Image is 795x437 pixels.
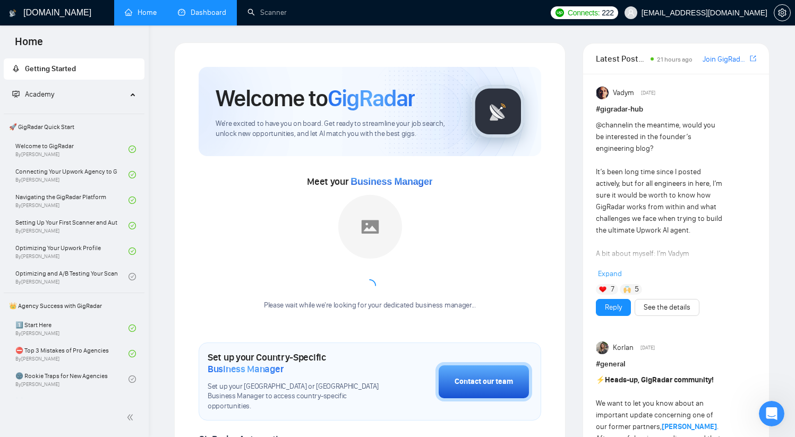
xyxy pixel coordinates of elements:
span: fund-projection-screen [12,90,20,98]
div: Contact our team [455,376,513,388]
span: 5 [635,284,639,295]
img: 🙌 [623,286,631,293]
span: Connects: [568,7,600,19]
span: Academy [25,90,54,99]
img: logo [9,5,16,22]
a: Navigating the GigRadar PlatformBy[PERSON_NAME] [15,188,129,212]
li: Getting Started [4,58,144,80]
span: Korlan [613,342,634,354]
button: See the details [635,299,699,316]
span: Business Manager [351,176,432,187]
a: Setting Up Your First Scanner and Auto-BidderBy[PERSON_NAME] [15,214,129,237]
span: check-circle [129,196,136,204]
span: ☠️ Fatal Traps for Solo Freelancers [15,396,117,407]
span: 👑 Agency Success with GigRadar [5,295,143,316]
button: Contact our team [435,362,532,401]
img: Korlan [596,341,609,354]
button: setting [774,4,791,21]
span: GigRadar [328,84,415,113]
span: Academy [12,90,54,99]
strong: Heads-up, GigRadar community! [605,375,714,384]
img: gigradar-logo.png [472,85,525,138]
span: 7 [611,284,614,295]
a: dashboardDashboard [178,8,226,17]
a: Optimizing Your Upwork ProfileBy[PERSON_NAME] [15,239,129,263]
span: check-circle [129,247,136,255]
span: check-circle [129,222,136,229]
img: ❤️ [599,286,606,293]
a: Welcome to GigRadarBy[PERSON_NAME] [15,138,129,161]
span: export [750,54,756,63]
img: Vadym [596,87,609,99]
span: check-circle [129,273,136,280]
a: See the details [644,302,690,313]
span: Home [6,34,52,56]
h1: Set up your Country-Specific [208,352,382,375]
span: user [627,9,635,16]
span: 21 hours ago [657,56,693,63]
span: Vadym [613,87,634,99]
span: Business Manager [208,363,284,375]
button: Reply [596,299,631,316]
span: 🚀 GigRadar Quick Start [5,116,143,138]
span: Getting Started [25,64,76,73]
a: Join GigRadar Slack Community [703,54,748,65]
span: setting [774,8,790,17]
span: check-circle [129,350,136,357]
span: Expand [598,269,622,278]
span: We're excited to have you on board. Get ready to streamline your job search, unlock new opportuni... [216,119,454,139]
span: check-circle [129,324,136,332]
span: @channel [596,121,627,130]
span: 222 [602,7,613,19]
span: double-left [126,412,137,423]
h1: # gigradar-hub [596,104,756,115]
a: searchScanner [247,8,287,17]
h1: Welcome to [216,84,415,113]
span: check-circle [129,145,136,153]
a: Reply [605,302,622,313]
a: export [750,54,756,64]
img: upwork-logo.png [555,8,564,17]
iframe: Intercom live chat [759,401,784,426]
span: ⚡ [596,375,605,384]
div: Please wait while we're looking for your dedicated business manager... [258,301,482,311]
span: check-circle [129,171,136,178]
span: Latest Posts from the GigRadar Community [596,52,648,65]
span: [DATE] [640,343,655,353]
span: check-circle [129,375,136,383]
h1: # general [596,358,756,370]
a: ⛔ Top 3 Mistakes of Pro AgenciesBy[PERSON_NAME] [15,342,129,365]
a: 1️⃣ Start HereBy[PERSON_NAME] [15,316,129,340]
span: rocket [12,65,20,72]
a: setting [774,8,791,17]
a: 🌚 Rookie Traps for New AgenciesBy[PERSON_NAME] [15,367,129,391]
span: Meet your [307,176,432,187]
a: homeHome [125,8,157,17]
img: placeholder.png [338,195,402,259]
a: [PERSON_NAME] [662,422,717,431]
span: Set up your [GEOGRAPHIC_DATA] or [GEOGRAPHIC_DATA] Business Manager to access country-specific op... [208,382,382,412]
a: Connecting Your Upwork Agency to GigRadarBy[PERSON_NAME] [15,163,129,186]
span: [DATE] [641,88,655,98]
a: Optimizing and A/B Testing Your Scanner for Better ResultsBy[PERSON_NAME] [15,265,129,288]
span: loading [361,278,378,295]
